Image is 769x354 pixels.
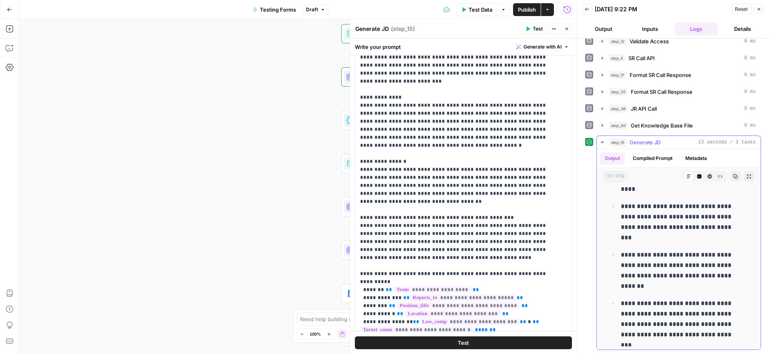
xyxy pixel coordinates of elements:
[341,241,465,260] div: LLM · GPT-4.1Format Hiring ProcessStep 37
[630,71,691,79] span: Format SR Call Response
[310,331,321,337] span: 100%
[341,154,465,173] div: Get Knowledge Base FileGet Knowledge Base FileStep 33
[630,138,660,146] span: Generate JD
[721,22,764,35] button: Details
[603,171,628,182] span: string
[609,37,626,45] span: step_12
[597,136,761,149] button: 13 seconds / 3 tasks
[456,3,497,16] button: Test Data
[744,105,756,112] span: 0 ms
[630,37,669,45] span: Validate Access
[597,35,761,48] button: 0 ms
[744,122,756,129] span: 0 ms
[631,88,693,96] span: Format SR Call Response
[735,6,748,13] span: Reset
[609,54,625,62] span: step_4
[518,6,536,14] span: Publish
[582,22,625,35] button: Output
[597,149,761,350] div: 13 seconds / 3 tasks
[391,25,415,33] span: ( step_15 )
[597,52,761,65] button: 0 ms
[744,38,756,45] span: 0 ms
[522,24,546,34] button: Test
[744,71,756,79] span: 0 ms
[597,102,761,115] button: 0 ms
[341,284,465,303] div: IntegrationGoogle Docs IntegrationStep 32
[341,197,465,216] div: LLM · GPT-4.1Generate Interview QuestionsStep 34
[609,105,628,113] span: step_36
[341,67,465,87] div: LLM · GPT-4.1Generate JDStep 15
[260,6,296,14] span: Testing Forms
[744,55,756,62] span: 0 ms
[306,6,318,13] span: Draft
[597,85,761,98] button: 0 ms
[350,38,577,55] div: Write your prompt
[744,88,756,95] span: 0 ms
[628,152,677,164] button: Compiled Prompt
[341,24,465,43] div: Get Knowledge Base FileGet Knowledge Base FileStep 40
[631,121,693,129] span: Get Knowledge Base File
[600,152,625,164] button: Output
[609,71,626,79] span: step_17
[609,121,628,129] span: step_40
[533,25,543,32] span: Test
[698,139,756,146] span: 13 seconds / 3 tasks
[341,111,465,130] div: Write Liquid TextFormat JDStep 16
[675,22,718,35] button: Logs
[680,152,712,164] button: Metadata
[609,138,626,146] span: step_15
[628,22,672,35] button: Inputs
[355,25,389,33] textarea: Generate JD
[513,3,541,16] button: Publish
[523,43,562,51] span: Generate with AI
[609,88,628,96] span: step_55
[513,42,572,52] button: Generate with AI
[248,3,301,16] button: Testing Forms
[597,69,761,81] button: 0 ms
[731,4,751,14] button: Reset
[458,339,469,347] span: Test
[628,54,655,62] span: SR Call API
[355,336,572,349] button: Test
[597,119,761,132] button: 0 ms
[302,4,329,15] button: Draft
[631,105,657,113] span: JR API Call
[469,6,492,14] span: Test Data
